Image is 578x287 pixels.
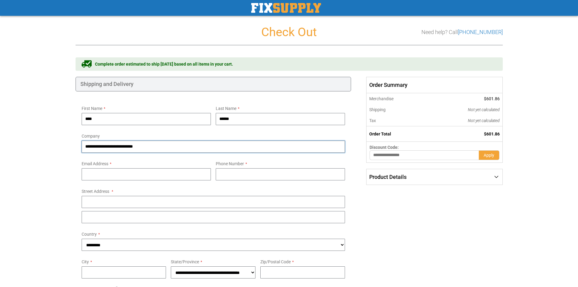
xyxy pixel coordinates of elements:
[216,161,244,166] span: Phone Number
[458,29,503,35] a: [PHONE_NUMBER]
[82,259,89,264] span: City
[369,132,391,136] strong: Order Total
[216,106,236,111] span: Last Name
[468,118,500,123] span: Not yet calculated
[82,134,100,138] span: Company
[366,77,502,93] span: Order Summary
[479,150,499,160] button: Apply
[484,96,500,101] span: $601.86
[82,189,109,194] span: Street Address
[82,161,108,166] span: Email Address
[484,132,500,136] span: $601.86
[251,3,321,13] img: Fix Industrial Supply
[370,145,399,150] span: Discount Code:
[95,61,233,67] span: Complete order estimated to ship [DATE] based on all items in your cart.
[369,174,407,180] span: Product Details
[369,107,386,112] span: Shipping
[251,3,321,13] a: store logo
[484,153,494,158] span: Apply
[82,106,102,111] span: First Name
[76,26,503,39] h1: Check Out
[76,77,351,91] div: Shipping and Delivery
[367,115,427,126] th: Tax
[260,259,291,264] span: Zip/Postal Code
[468,107,500,112] span: Not yet calculated
[367,93,427,104] th: Merchandise
[171,259,199,264] span: State/Province
[82,232,97,237] span: Country
[421,29,503,35] h3: Need help? Call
